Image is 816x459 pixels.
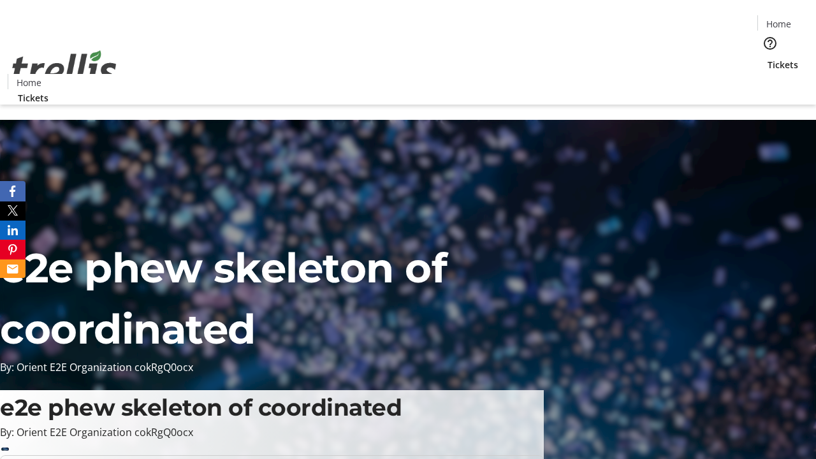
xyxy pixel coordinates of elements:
[757,31,783,56] button: Help
[8,91,59,105] a: Tickets
[8,36,121,100] img: Orient E2E Organization cokRgQ0ocx's Logo
[758,17,799,31] a: Home
[757,58,808,71] a: Tickets
[766,17,791,31] span: Home
[17,76,41,89] span: Home
[18,91,48,105] span: Tickets
[768,58,798,71] span: Tickets
[757,71,783,97] button: Cart
[8,76,49,89] a: Home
